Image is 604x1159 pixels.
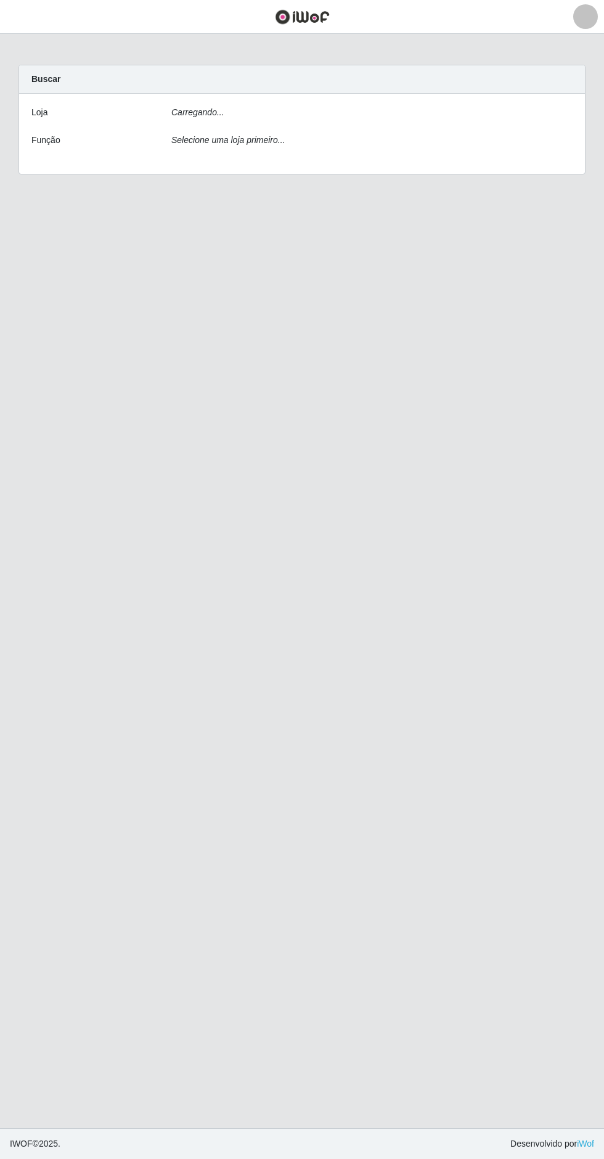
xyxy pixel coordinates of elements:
span: © 2025 . [10,1137,60,1150]
span: IWOF [10,1139,33,1149]
strong: Buscar [31,74,60,84]
a: iWof [577,1139,594,1149]
i: Carregando... [171,107,224,117]
label: Função [31,134,60,147]
img: CoreUI Logo [275,9,330,25]
span: Desenvolvido por [510,1137,594,1150]
i: Selecione uma loja primeiro... [171,135,285,145]
label: Loja [31,106,47,119]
